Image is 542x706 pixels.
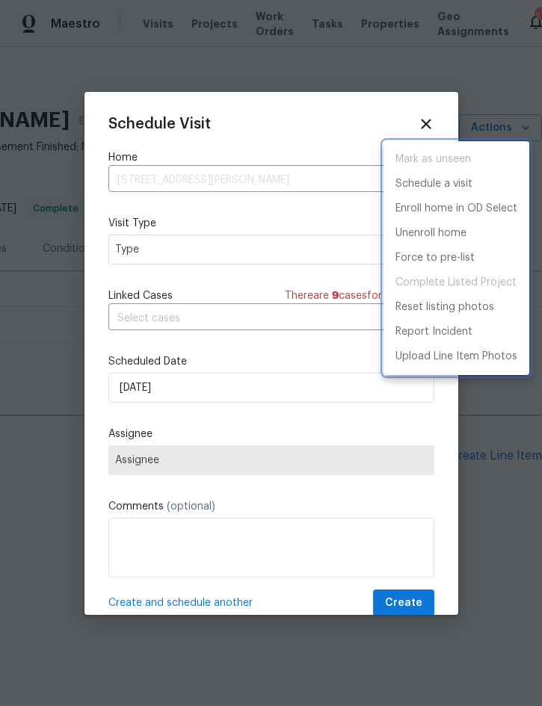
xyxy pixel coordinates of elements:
[395,176,472,192] p: Schedule a visit
[395,226,466,241] p: Unenroll home
[384,270,529,295] span: Project is already completed
[395,250,475,266] p: Force to pre-list
[395,201,517,217] p: Enroll home in OD Select
[395,324,472,340] p: Report Incident
[395,300,494,315] p: Reset listing photos
[395,349,517,365] p: Upload Line Item Photos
